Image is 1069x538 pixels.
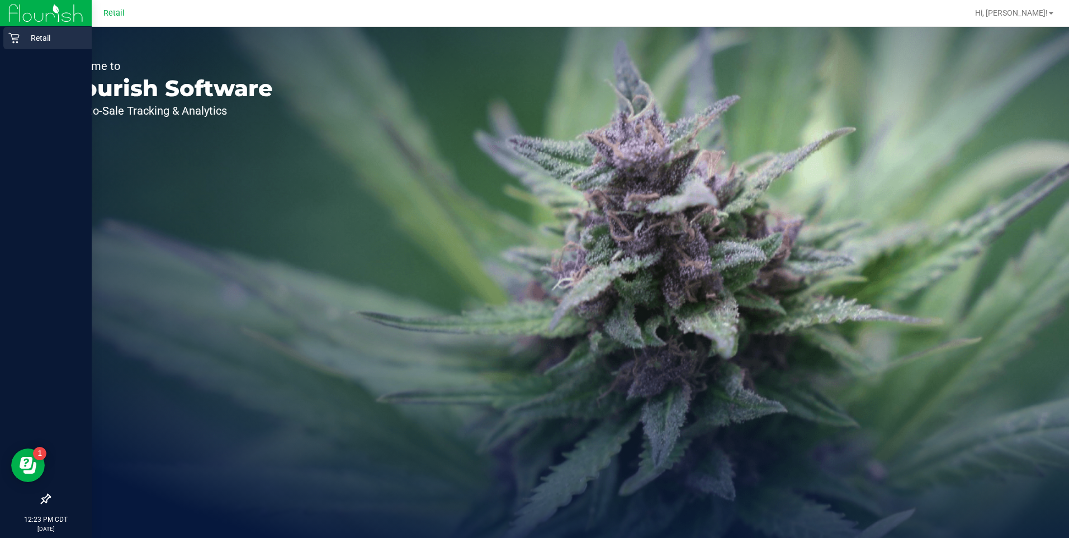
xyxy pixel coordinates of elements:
inline-svg: Retail [8,32,20,44]
p: Retail [20,31,87,45]
p: Welcome to [60,60,273,72]
p: Seed-to-Sale Tracking & Analytics [60,105,273,116]
span: Retail [103,8,125,18]
p: Flourish Software [60,77,273,100]
span: Hi, [PERSON_NAME]! [975,8,1048,17]
iframe: Resource center [11,449,45,482]
p: [DATE] [5,525,87,533]
p: 12:23 PM CDT [5,515,87,525]
iframe: Resource center unread badge [33,447,46,460]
